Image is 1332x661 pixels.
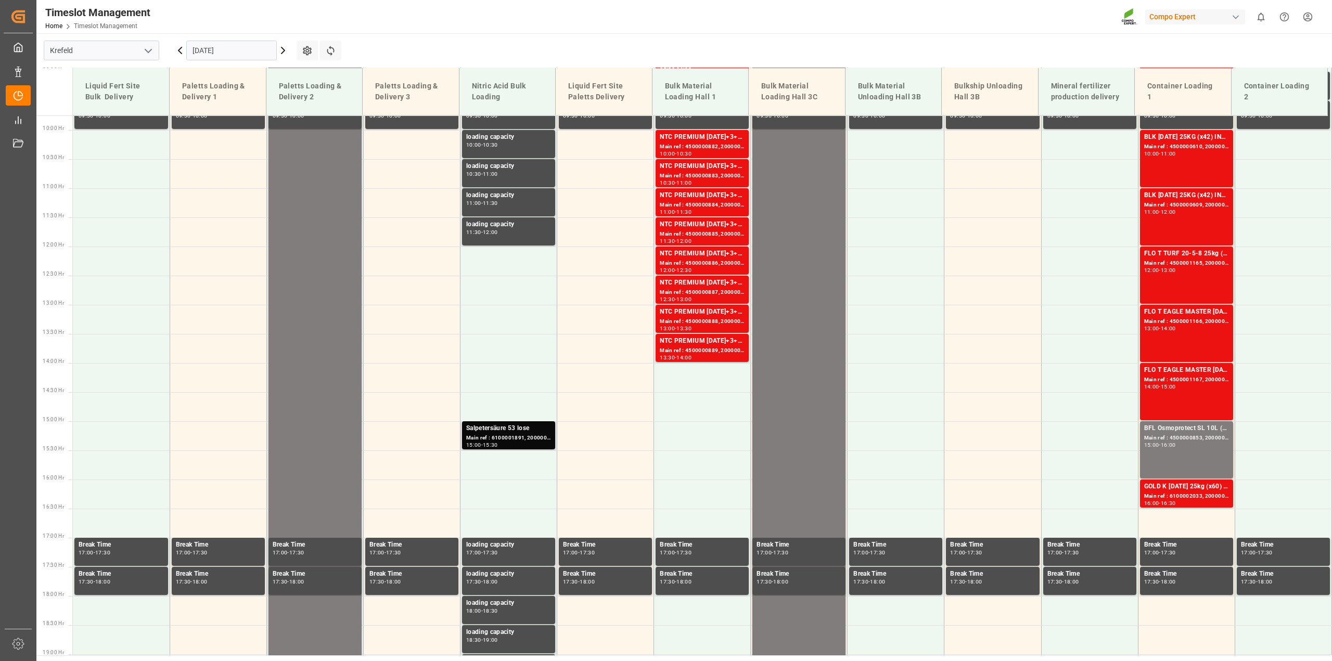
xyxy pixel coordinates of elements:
div: NTC PREMIUM [DATE]+3+TE BULK [660,132,745,142]
div: - [1159,501,1160,506]
div: Break Time [563,569,648,579]
div: 18:00 [1258,579,1273,584]
div: 17:30 [580,550,595,555]
div: - [675,210,676,214]
div: - [675,326,676,331]
div: Container Loading 1 [1143,76,1223,107]
div: - [772,550,773,555]
div: NTC PREMIUM [DATE]+3+TE BULK [660,190,745,201]
div: 18:00 [466,608,481,613]
div: Break Time [176,569,261,579]
div: Break Time [369,540,454,550]
span: 12:00 Hr [43,242,64,248]
div: 17:30 [660,579,675,584]
div: 17:00 [466,550,481,555]
div: - [1062,579,1064,584]
div: 17:30 [386,550,401,555]
div: 18:00 [773,579,788,584]
div: 15:00 [466,443,481,447]
div: Break Time [660,569,745,579]
div: - [190,579,192,584]
div: 14:00 [1161,326,1176,331]
div: 17:30 [1241,579,1256,584]
div: - [287,550,289,555]
div: FLO T EAGLE MASTER [DATE] 25kg (x42) WW [1144,365,1229,375]
div: 18:00 [193,579,208,584]
div: 17:30 [773,550,788,555]
div: - [481,608,483,613]
div: 19:00 [483,638,498,642]
div: 10:30 [660,180,675,185]
div: Main ref : 4500000885, 2000000854 [660,230,745,239]
div: Break Time [757,540,841,550]
div: Main ref : 4500000889, 2000000854 [660,346,745,355]
div: 11:30 [483,201,498,205]
div: 18:00 [870,579,885,584]
div: Break Time [369,569,454,579]
div: - [772,579,773,584]
div: 10:00 [660,151,675,156]
div: - [965,550,967,555]
div: 15:00 [1144,443,1159,447]
div: - [578,550,580,555]
span: 13:00 Hr [43,300,64,306]
div: 11:00 [676,180,691,185]
div: Bulk Material Loading Hall 1 [661,76,740,107]
div: NTC PREMIUM [DATE]+3+TE BULK [660,336,745,346]
div: 18:30 [466,638,481,642]
div: NTC PREMIUM [DATE]+3+TE BULK [660,278,745,288]
span: 18:30 Hr [43,620,64,626]
input: DD.MM.YYYY [186,41,277,60]
div: 13:00 [660,326,675,331]
div: GOLD K [DATE] 25kg (x60) ITNPK O GOLD KR [DATE] 25kg (x60) IT [1144,482,1229,492]
div: - [481,638,483,642]
div: 10:00 [1144,151,1159,156]
div: 18:00 [289,579,304,584]
div: 17:30 [176,579,191,584]
div: Mineral fertilizer production delivery [1047,76,1126,107]
div: 12:00 [1161,210,1176,214]
div: 11:00 [1161,151,1176,156]
div: FLO T EAGLE MASTER [DATE] 25kg (x42) WW [1144,307,1229,317]
div: Break Time [1241,540,1326,550]
div: 17:30 [95,550,110,555]
div: loading capacity [466,540,551,550]
div: Timeslot Management [45,5,150,20]
div: 14:00 [1144,384,1159,389]
div: Salpetersäure 53 lose [466,423,551,434]
div: Break Time [1241,569,1326,579]
div: Bulk Material Unloading Hall 3B [854,76,933,107]
div: Main ref : 4500001167, 2000000989 [1144,375,1229,384]
div: Main ref : 4500000884, 2000000854 [660,201,745,210]
div: - [481,172,483,176]
div: 17:00 [1047,550,1062,555]
div: loading capacity [466,569,551,579]
div: 11:30 [466,230,481,235]
div: 17:30 [1144,579,1159,584]
div: 17:00 [757,550,772,555]
div: - [675,297,676,302]
div: 12:00 [1144,268,1159,273]
div: - [1159,384,1160,389]
div: 15:00 [1161,384,1176,389]
div: - [481,201,483,205]
div: Main ref : 4500000609, 2000000557 [1144,201,1229,210]
div: 12:30 [676,268,691,273]
div: 18:00 [1064,579,1079,584]
button: Compo Expert [1145,7,1249,27]
div: - [94,550,95,555]
div: - [1159,151,1160,156]
div: - [1256,550,1258,555]
div: Main ref : 4500000853, 2000000120 [1144,434,1229,443]
div: 18:00 [580,579,595,584]
div: 11:30 [676,210,691,214]
div: 18:30 [483,608,498,613]
div: - [965,579,967,584]
div: Main ref : 4500000882, 2000000854 [660,142,745,151]
div: Break Time [853,569,938,579]
div: 17:30 [967,550,982,555]
div: Compo Expert [1145,9,1245,24]
div: Main ref : 4500000886, 2000000854 [660,259,745,268]
span: 10:00 Hr [43,125,64,131]
div: 13:00 [1161,268,1176,273]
